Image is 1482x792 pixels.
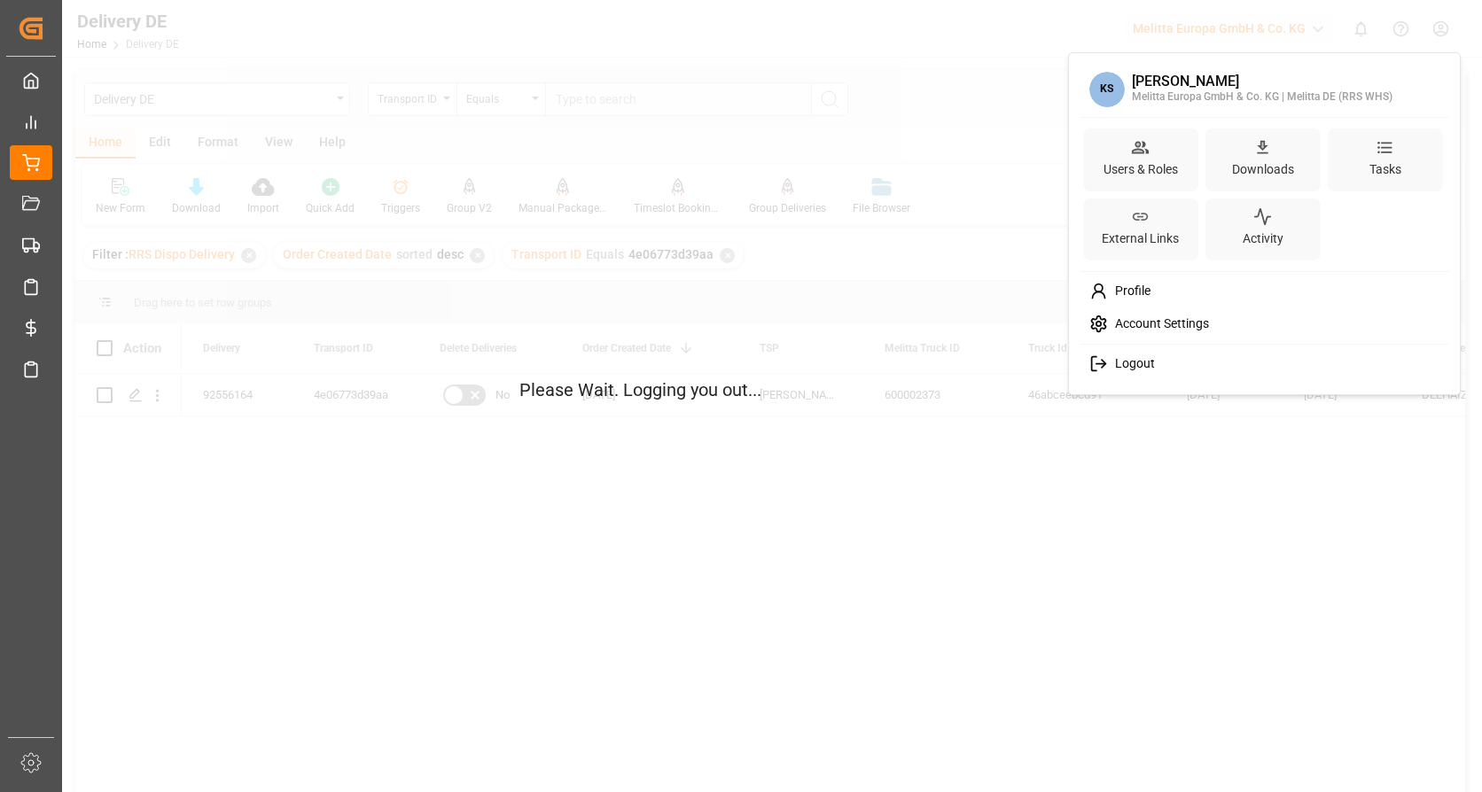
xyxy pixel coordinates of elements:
div: Activity [1239,226,1287,252]
span: Logout [1108,356,1155,372]
div: Downloads [1228,157,1298,182]
div: External Links [1098,226,1182,252]
span: KS [1089,72,1125,107]
div: Users & Roles [1100,157,1182,182]
div: [PERSON_NAME] [1132,74,1392,89]
div: Tasks [1366,157,1405,182]
span: Account Settings [1108,316,1209,332]
div: Melitta Europa GmbH & Co. KG | Melitta DE (RRS WHS) [1132,89,1392,105]
p: Please Wait. Logging you out... [519,377,963,403]
span: Profile [1108,283,1150,299]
